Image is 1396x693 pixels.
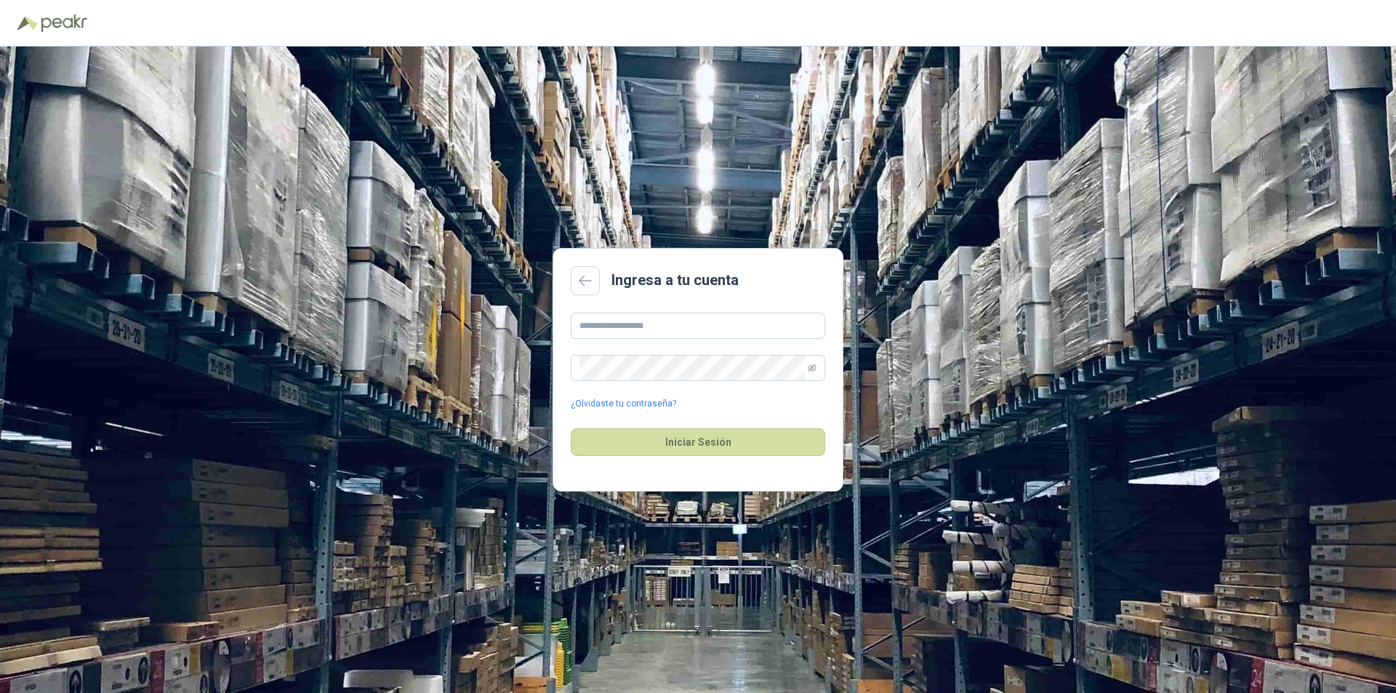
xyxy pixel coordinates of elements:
h2: Ingresa a tu cuenta [611,269,739,292]
span: eye-invisible [808,364,817,372]
img: Peakr [41,15,87,32]
button: Iniciar Sesión [571,428,825,456]
img: Logo [17,16,38,31]
a: ¿Olvidaste tu contraseña? [571,397,676,411]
